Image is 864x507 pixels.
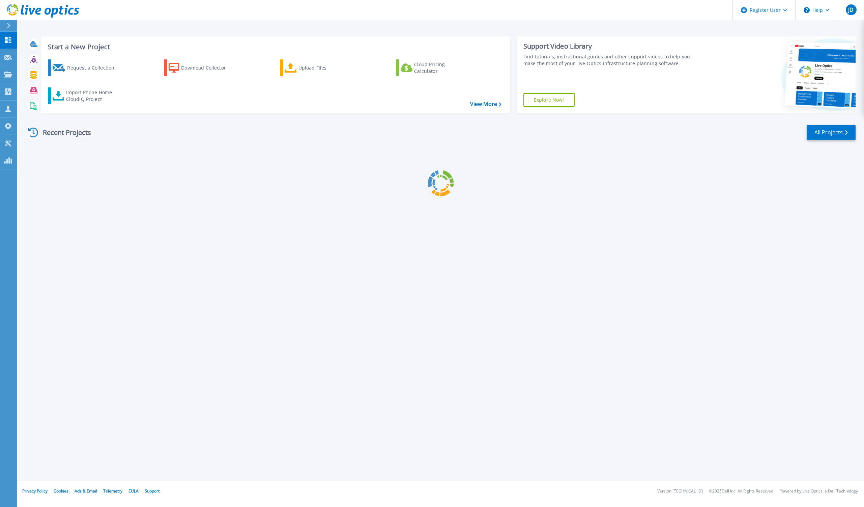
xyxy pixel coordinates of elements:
[779,489,858,493] li: Powered by Live Optics, a Dell Technology
[103,488,122,494] a: Telemetry
[280,59,355,76] a: Upload Files
[164,59,239,76] a: Download Collector
[523,93,575,107] a: Explore Now!
[22,488,48,494] a: Privacy Policy
[66,89,119,103] div: Import Phone Home CloudIQ Project
[709,489,773,493] li: © 2025 Dell Inc. All Rights Reserved
[523,42,699,51] div: Support Video Library
[67,61,121,75] div: Request a Collection
[48,59,123,76] a: Request a Collection
[54,488,68,494] a: Cookies
[75,488,97,494] a: Ads & Email
[523,53,699,67] div: Find tutorials, instructional guides and other support videos to help you make the most of your L...
[48,43,501,51] h3: Start a New Project
[181,61,235,75] div: Download Collector
[414,61,468,75] div: Cloud Pricing Calculator
[26,124,100,141] div: Recent Projects
[396,59,471,76] a: Cloud Pricing Calculator
[298,61,352,75] div: Upload Files
[848,7,854,12] span: JD
[470,101,501,107] a: View More
[128,488,139,494] a: EULA
[807,125,856,140] a: All Projects
[657,489,703,493] li: Version: [TECHNICAL_ID]
[145,488,160,494] a: Support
